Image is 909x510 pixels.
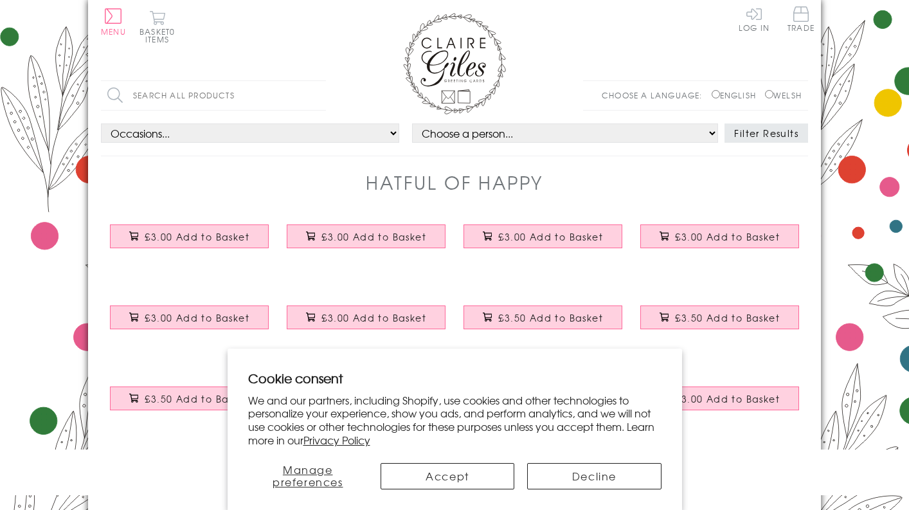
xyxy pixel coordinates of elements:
[403,13,506,114] img: Claire Giles Greetings Cards
[765,90,773,98] input: Welsh
[631,377,808,432] a: Birthday Card, Pink Age 3, 3rd Birthday, Hip Hip Hooray £3.00 Add to Basket
[640,305,800,329] button: £3.50 Add to Basket
[675,230,780,243] span: £3.00 Add to Basket
[464,305,623,329] button: £3.50 Add to Basket
[145,230,249,243] span: £3.00 Add to Basket
[631,296,808,351] a: Wedding Card, Doilies, Wedding Congratulations £3.50 Add to Basket
[381,463,514,489] button: Accept
[273,462,343,489] span: Manage preferences
[278,215,455,270] a: Birthday Card, Tea Cups, Happy Birthday £3.00 Add to Basket
[110,305,269,329] button: £3.00 Add to Basket
[321,230,426,243] span: £3.00 Add to Basket
[303,432,370,448] a: Privacy Policy
[640,387,800,410] button: £3.00 Add to Basket
[631,215,808,270] a: Birthday Card, Balloons, Happy Birthday To You! £3.00 Add to Basket
[145,392,249,405] span: £3.50 Add to Basket
[145,311,249,324] span: £3.00 Add to Basket
[101,81,326,110] input: Search all products
[765,89,802,101] label: Welsh
[145,26,175,45] span: 0 items
[101,215,278,270] a: Birthday Card, Ice Lollies, Happy Birthday £3.00 Add to Basket
[675,392,780,405] span: £3.00 Add to Basket
[739,6,770,32] a: Log In
[640,224,800,248] button: £3.00 Add to Basket
[248,394,661,447] p: We and our partners, including Shopify, use cookies and other technologies to personalize your ex...
[101,8,126,35] button: Menu
[455,215,631,270] a: Birthday Card, Typewriter, Happy Birthday £3.00 Add to Basket
[788,6,815,32] span: Trade
[110,387,269,410] button: £3.50 Add to Basket
[464,224,623,248] button: £3.00 Add to Basket
[527,463,661,489] button: Decline
[498,311,603,324] span: £3.50 Add to Basket
[248,369,661,387] h2: Cookie consent
[101,377,278,432] a: Thank You Card, Typewriter, Thank You Very Much! £3.50 Add to Basket
[101,26,126,37] span: Menu
[139,10,175,43] button: Basket0 items
[101,296,278,351] a: Birthday Card, Glasses, Happy Birthday £3.00 Add to Basket
[287,224,446,248] button: £3.00 Add to Basket
[724,123,808,143] button: Filter Results
[287,305,446,329] button: £3.00 Add to Basket
[110,224,269,248] button: £3.00 Add to Basket
[366,169,543,196] h1: Hatful of Happy
[712,90,720,98] input: English
[712,89,762,101] label: English
[313,81,326,110] input: Search
[455,296,631,351] a: Birthday Card, Tea Cups, Happy Birthday £3.50 Add to Basket
[675,311,780,324] span: £3.50 Add to Basket
[278,296,455,351] a: Birthday Card, Salon, Happy Birthday, Spoil Yourself £3.00 Add to Basket
[248,463,368,489] button: Manage preferences
[321,311,426,324] span: £3.00 Add to Basket
[498,230,603,243] span: £3.00 Add to Basket
[602,89,709,101] p: Choose a language:
[788,6,815,34] a: Trade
